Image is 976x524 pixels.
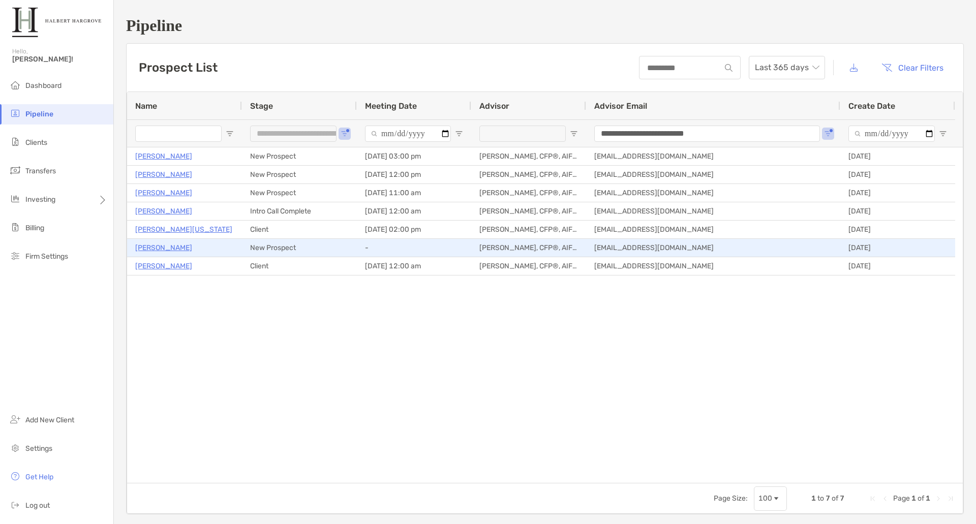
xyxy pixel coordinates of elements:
span: Dashboard [25,81,62,90]
div: [EMAIL_ADDRESS][DOMAIN_NAME] [586,166,840,183]
a: [PERSON_NAME] [135,205,192,218]
div: [DATE] [840,202,955,220]
img: settings icon [9,442,21,454]
button: Open Filter Menu [824,130,832,138]
img: pipeline icon [9,107,21,119]
button: Clear Filters [874,56,951,79]
div: [DATE] [840,257,955,275]
h3: Prospect List [139,60,218,75]
div: [PERSON_NAME], CFP®, AIF® [471,184,586,202]
div: Intro Call Complete [242,202,357,220]
span: 1 [811,494,816,503]
span: [PERSON_NAME]! [12,55,107,64]
span: Firm Settings [25,252,68,261]
input: Create Date Filter Input [848,126,935,142]
span: Settings [25,444,52,453]
span: to [817,494,824,503]
img: logout icon [9,499,21,511]
span: 7 [840,494,844,503]
a: [PERSON_NAME] [135,150,192,163]
img: input icon [725,64,733,72]
button: Open Filter Menu [570,130,578,138]
img: dashboard icon [9,79,21,91]
img: clients icon [9,136,21,148]
img: get-help icon [9,470,21,482]
span: Billing [25,224,44,232]
span: Log out [25,501,50,510]
button: Open Filter Menu [455,130,463,138]
button: Open Filter Menu [341,130,349,138]
span: Page [893,494,910,503]
span: Add New Client [25,416,74,424]
img: billing icon [9,221,21,233]
div: Client [242,257,357,275]
span: Get Help [25,473,53,481]
div: Page Size [754,486,787,511]
img: add_new_client icon [9,413,21,425]
a: [PERSON_NAME] [135,241,192,254]
img: firm-settings icon [9,250,21,262]
div: First Page [869,495,877,503]
a: [PERSON_NAME] [135,187,192,199]
div: [DATE] [840,166,955,183]
div: [PERSON_NAME], CFP®, AIF® [471,257,586,275]
div: New Prospect [242,166,357,183]
div: [PERSON_NAME], CFP®, AIF® [471,147,586,165]
span: Name [135,101,157,111]
div: [DATE] 12:00 pm [357,166,471,183]
input: Advisor Email Filter Input [594,126,820,142]
div: [EMAIL_ADDRESS][DOMAIN_NAME] [586,184,840,202]
button: Open Filter Menu [226,130,234,138]
div: [DATE] 12:00 am [357,202,471,220]
div: Client [242,221,357,238]
img: transfers icon [9,164,21,176]
span: Advisor [479,101,509,111]
div: [DATE] [840,184,955,202]
span: 7 [826,494,830,503]
span: Pipeline [25,110,53,118]
span: Meeting Date [365,101,417,111]
a: [PERSON_NAME] [135,260,192,272]
div: Page Size: [714,494,748,503]
div: [DATE] 12:00 am [357,257,471,275]
a: [PERSON_NAME] [135,168,192,181]
div: [DATE] 02:00 pm [357,221,471,238]
div: Next Page [934,495,942,503]
div: 100 [758,494,772,503]
div: [DATE] [840,221,955,238]
span: Stage [250,101,273,111]
button: Open Filter Menu [939,130,947,138]
div: [DATE] 11:00 am [357,184,471,202]
span: 1 [926,494,930,503]
span: Investing [25,195,55,204]
span: Create Date [848,101,895,111]
div: [EMAIL_ADDRESS][DOMAIN_NAME] [586,257,840,275]
img: Zoe Logo [12,4,101,41]
span: of [832,494,838,503]
input: Meeting Date Filter Input [365,126,451,142]
span: Clients [25,138,47,147]
div: [DATE] 03:00 pm [357,147,471,165]
div: Previous Page [881,495,889,503]
div: New Prospect [242,184,357,202]
span: of [918,494,924,503]
div: New Prospect [242,147,357,165]
div: [EMAIL_ADDRESS][DOMAIN_NAME] [586,239,840,257]
input: Name Filter Input [135,126,222,142]
div: Last Page [947,495,955,503]
div: [DATE] [840,239,955,257]
a: [PERSON_NAME][US_STATE] [135,223,232,236]
div: [PERSON_NAME], CFP®, AIF® [471,239,586,257]
div: [PERSON_NAME], CFP®, AIF® [471,221,586,238]
div: [EMAIL_ADDRESS][DOMAIN_NAME] [586,147,840,165]
span: Transfers [25,167,56,175]
div: - [357,239,471,257]
img: investing icon [9,193,21,205]
div: [PERSON_NAME], CFP®, AIF® [471,202,586,220]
